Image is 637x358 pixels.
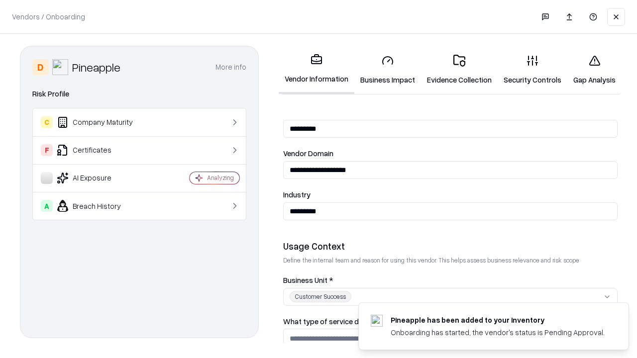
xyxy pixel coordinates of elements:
[12,11,85,22] p: Vendors / Onboarding
[32,88,246,100] div: Risk Profile
[32,59,48,75] div: D
[283,276,618,284] label: Business Unit *
[283,288,618,306] button: Customer Success
[283,256,618,265] p: Define the internal team and reason for using this vendor. This helps assess business relevance a...
[421,47,498,93] a: Evidence Collection
[391,315,605,325] div: Pineapple has been added to your inventory
[207,174,234,182] div: Analyzing
[283,191,618,198] label: Industry
[52,59,68,75] img: Pineapple
[41,200,160,212] div: Breach History
[290,291,351,302] div: Customer Success
[41,172,160,184] div: AI Exposure
[41,200,53,212] div: A
[41,116,53,128] div: C
[215,58,246,76] button: More info
[371,315,383,327] img: pineappleenergy.com
[283,318,618,325] label: What type of service does the vendor provide? *
[283,240,618,252] div: Usage Context
[391,327,605,338] div: Onboarding has started, the vendor's status is Pending Approval.
[41,116,160,128] div: Company Maturity
[567,47,622,93] a: Gap Analysis
[41,144,53,156] div: F
[279,46,354,94] a: Vendor Information
[72,59,120,75] div: Pineapple
[498,47,567,93] a: Security Controls
[41,144,160,156] div: Certificates
[354,47,421,93] a: Business Impact
[283,150,618,157] label: Vendor Domain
